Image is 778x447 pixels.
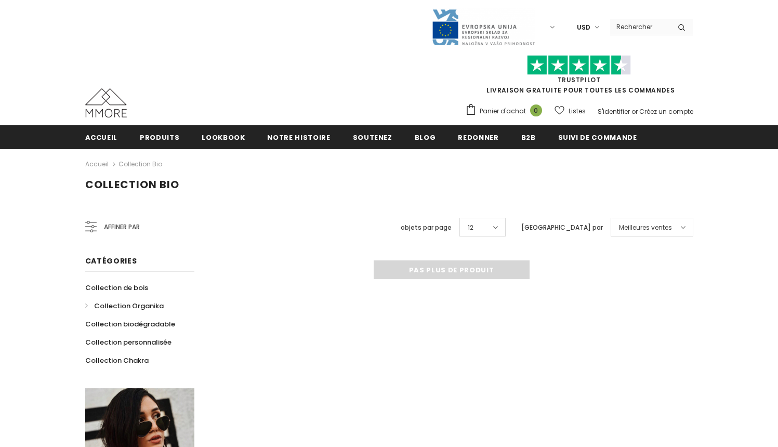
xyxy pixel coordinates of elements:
[465,103,547,119] a: Panier d'achat 0
[480,106,526,116] span: Panier d'achat
[140,125,179,149] a: Produits
[85,125,118,149] a: Accueil
[558,75,601,84] a: TrustPilot
[85,88,127,117] img: Cas MMORE
[85,333,172,351] a: Collection personnalisée
[610,19,670,34] input: Search Site
[458,133,498,142] span: Redonner
[94,301,164,311] span: Collection Organika
[401,222,452,233] label: objets par page
[353,125,392,149] a: soutenez
[598,107,630,116] a: S'identifier
[104,221,140,233] span: Affiner par
[85,279,148,297] a: Collection de bois
[577,22,590,33] span: USD
[521,222,603,233] label: [GEOGRAPHIC_DATA] par
[118,160,162,168] a: Collection Bio
[415,125,436,149] a: Blog
[202,133,245,142] span: Lookbook
[521,125,536,149] a: B2B
[85,297,164,315] a: Collection Organika
[85,177,179,192] span: Collection Bio
[415,133,436,142] span: Blog
[85,315,175,333] a: Collection biodégradable
[85,256,137,266] span: Catégories
[85,351,149,370] a: Collection Chakra
[202,125,245,149] a: Lookbook
[521,133,536,142] span: B2B
[85,356,149,365] span: Collection Chakra
[85,337,172,347] span: Collection personnalisée
[569,106,586,116] span: Listes
[619,222,672,233] span: Meilleures ventes
[267,125,330,149] a: Notre histoire
[530,104,542,116] span: 0
[85,133,118,142] span: Accueil
[468,222,473,233] span: 12
[267,133,330,142] span: Notre histoire
[458,125,498,149] a: Redonner
[85,319,175,329] span: Collection biodégradable
[140,133,179,142] span: Produits
[558,133,637,142] span: Suivi de commande
[431,22,535,31] a: Javni Razpis
[555,102,586,120] a: Listes
[465,60,693,95] span: LIVRAISON GRATUITE POUR TOUTES LES COMMANDES
[353,133,392,142] span: soutenez
[85,158,109,170] a: Accueil
[639,107,693,116] a: Créez un compte
[85,283,148,293] span: Collection de bois
[558,125,637,149] a: Suivi de commande
[631,107,638,116] span: or
[431,8,535,46] img: Javni Razpis
[527,55,631,75] img: Faites confiance aux étoiles pilotes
